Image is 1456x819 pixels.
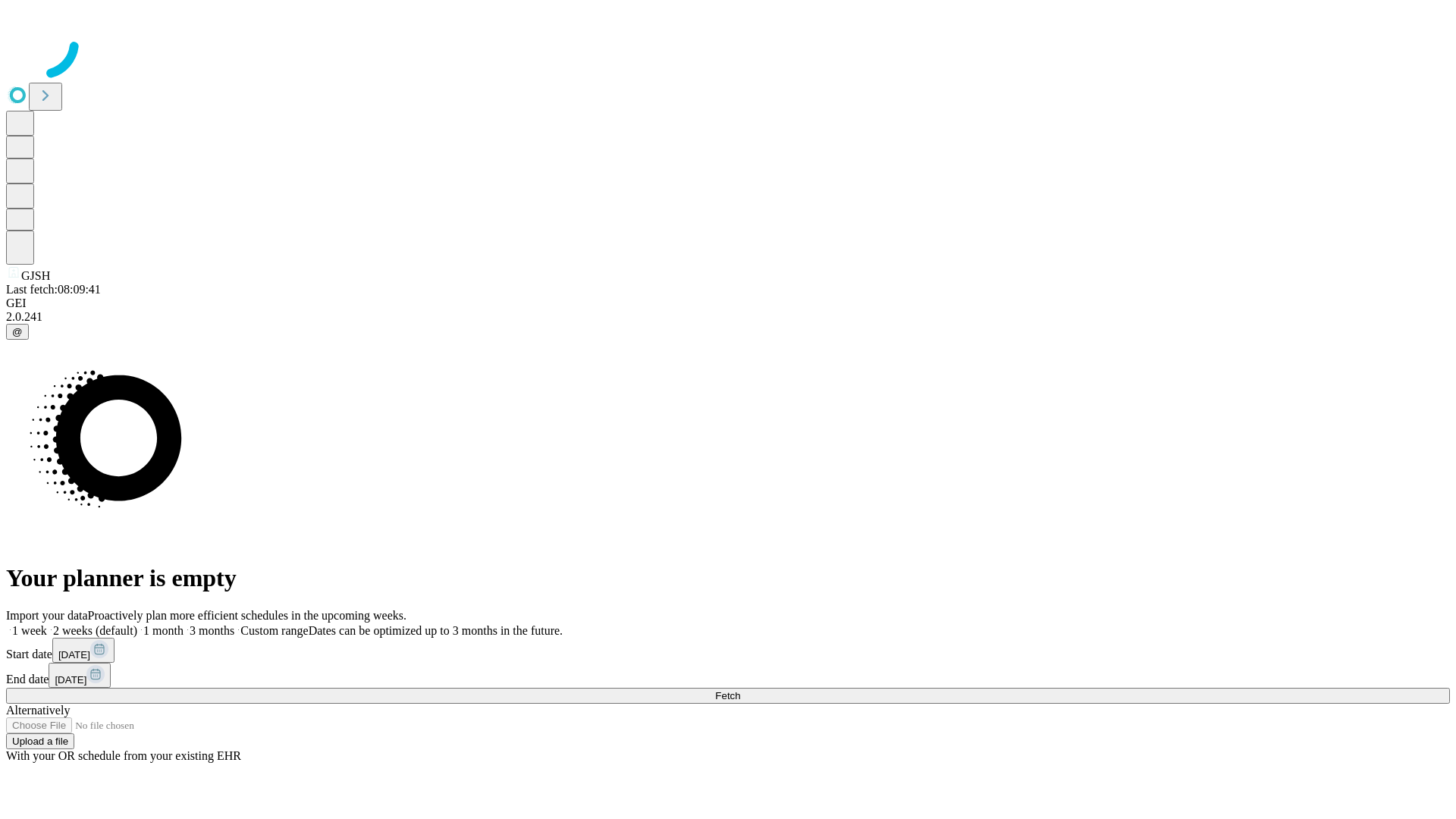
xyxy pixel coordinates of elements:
[88,609,406,622] span: Proactively plan more efficient schedules in the upcoming weeks.
[55,674,86,686] span: [DATE]
[6,733,74,749] button: Upload a file
[190,624,234,637] span: 3 months
[715,690,740,701] span: Fetch
[52,638,115,663] button: [DATE]
[6,704,70,717] span: Alternatively
[240,624,308,637] span: Custom range
[53,624,137,637] span: 2 weeks (default)
[6,283,101,296] span: Last fetch: 08:09:41
[6,688,1450,704] button: Fetch
[49,663,111,688] button: [DATE]
[21,269,50,282] span: GJSH
[6,297,1450,310] div: GEI
[6,564,1450,592] h1: Your planner is empty
[12,326,23,337] span: @
[309,624,563,637] span: Dates can be optimized up to 3 months in the future.
[6,663,1450,688] div: End date
[58,649,90,661] span: [DATE]
[143,624,184,637] span: 1 month
[6,324,29,340] button: @
[6,749,241,762] span: With your OR schedule from your existing EHR
[6,609,88,622] span: Import your data
[12,624,47,637] span: 1 week
[6,310,1450,324] div: 2.0.241
[6,638,1450,663] div: Start date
